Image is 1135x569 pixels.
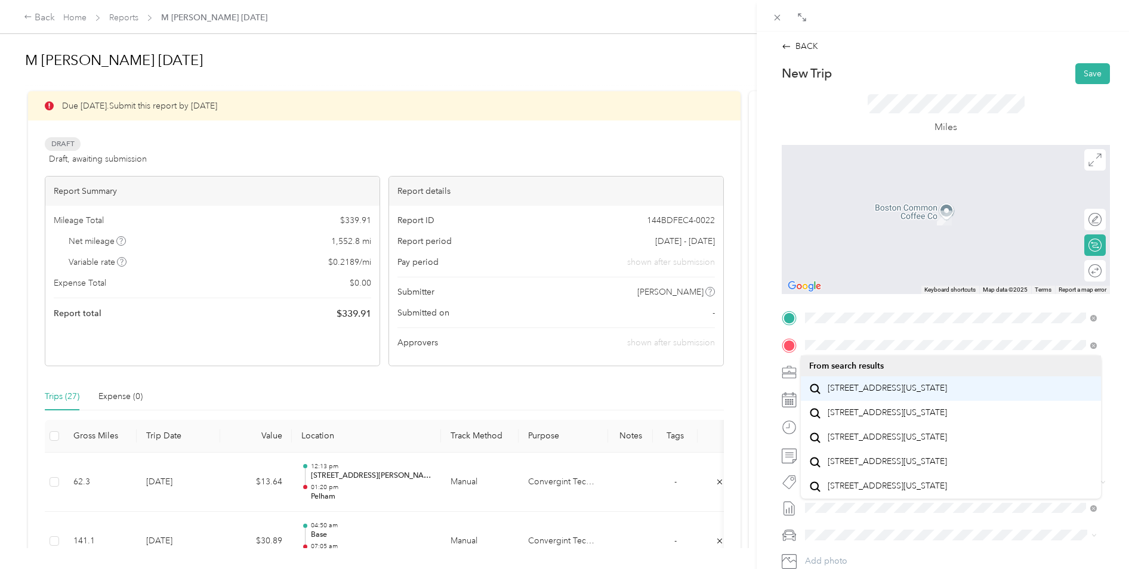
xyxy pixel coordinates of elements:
[828,456,947,467] span: [STREET_ADDRESS][US_STATE]
[934,120,957,135] p: Miles
[828,481,947,491] span: [STREET_ADDRESS][US_STATE]
[1035,286,1051,293] a: Terms (opens in new tab)
[1075,63,1110,84] button: Save
[782,65,832,82] p: New Trip
[983,286,1028,293] span: Map data ©2025
[924,286,976,294] button: Keyboard shortcuts
[809,361,884,371] span: From search results
[828,432,947,443] span: [STREET_ADDRESS][US_STATE]
[782,40,818,52] div: BACK
[785,279,824,294] a: Open this area in Google Maps (opens a new window)
[828,383,947,394] span: [STREET_ADDRESS][US_STATE]
[785,279,824,294] img: Google
[828,407,947,418] span: [STREET_ADDRESS][US_STATE]
[1059,286,1106,293] a: Report a map error
[1068,502,1135,569] iframe: Everlance-gr Chat Button Frame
